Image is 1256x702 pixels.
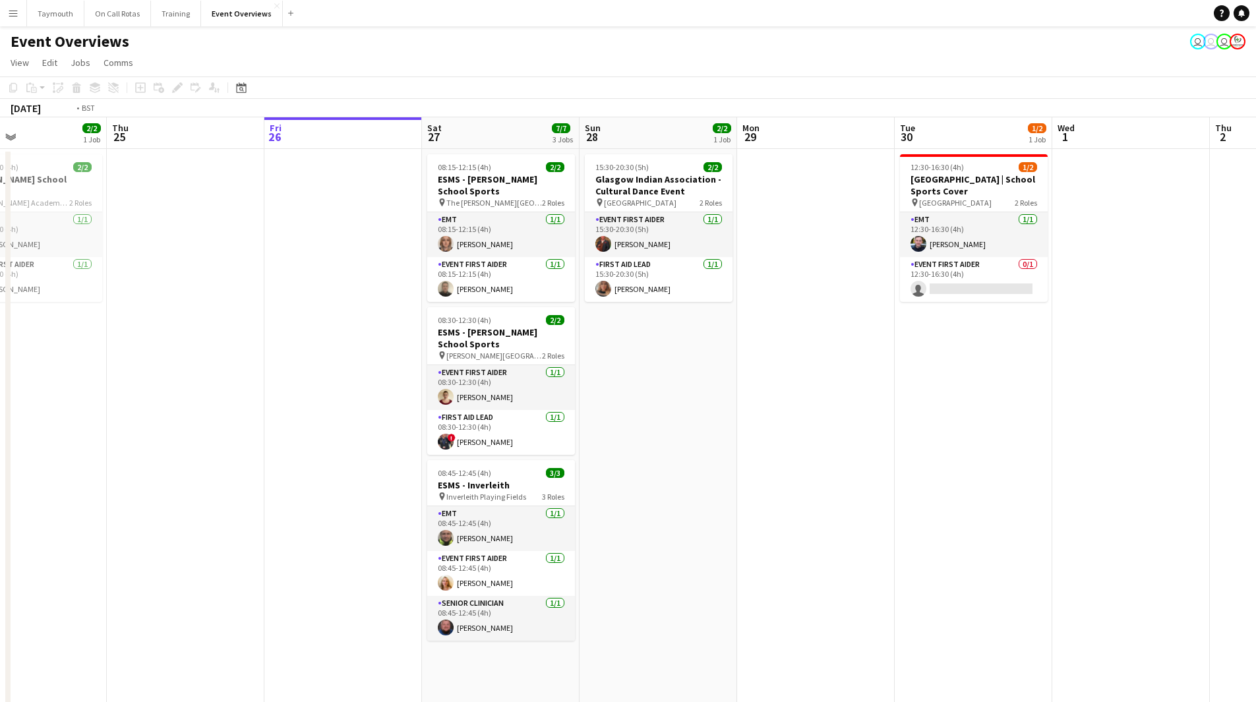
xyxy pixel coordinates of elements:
button: Taymouth [27,1,84,26]
a: Edit [37,54,63,71]
button: On Call Rotas [84,1,151,26]
button: Training [151,1,201,26]
span: Edit [42,57,57,69]
app-user-avatar: Operations Team [1216,34,1232,49]
div: BST [82,103,95,113]
button: Event Overviews [201,1,283,26]
app-user-avatar: Operations Manager [1230,34,1245,49]
a: Jobs [65,54,96,71]
span: View [11,57,29,69]
span: Comms [104,57,133,69]
app-user-avatar: Operations Team [1203,34,1219,49]
h1: Event Overviews [11,32,129,51]
div: [DATE] [11,102,41,115]
a: Comms [98,54,138,71]
span: Jobs [71,57,90,69]
app-user-avatar: Operations Team [1190,34,1206,49]
a: View [5,54,34,71]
